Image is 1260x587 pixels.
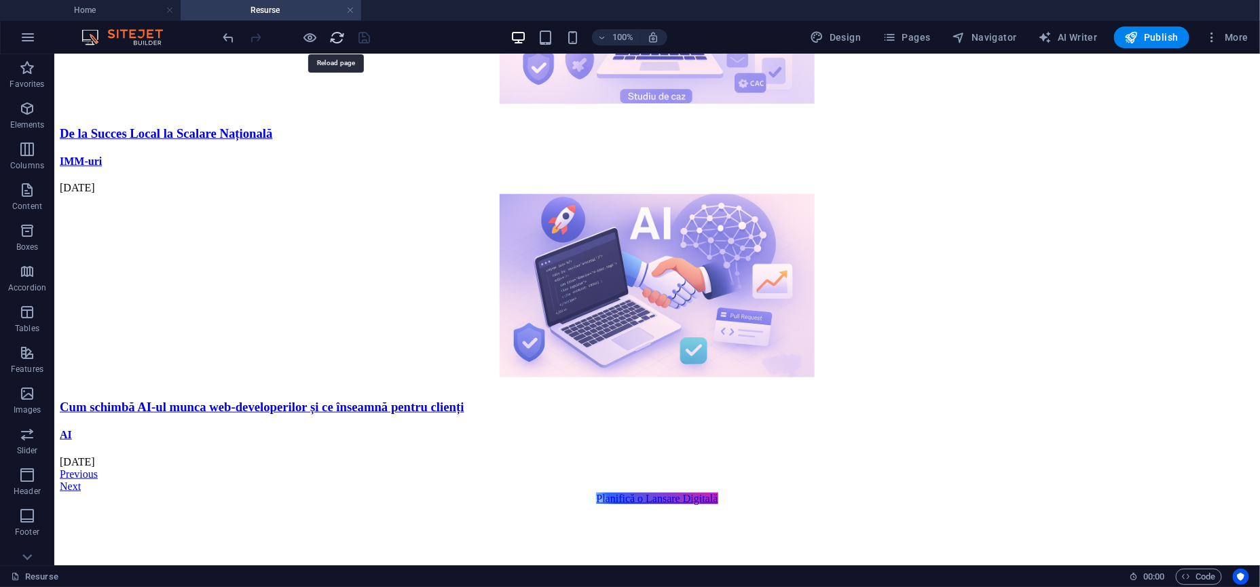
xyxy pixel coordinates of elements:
[805,26,867,48] button: Design
[1206,31,1248,44] span: More
[648,31,660,43] i: On resize automatically adjust zoom level to fit chosen device.
[1129,569,1165,585] h6: Session time
[1114,26,1189,48] button: Publish
[11,569,58,585] a: Click to cancel selection. Double-click to open Pages
[8,282,46,293] p: Accordion
[78,29,180,45] img: Editor Logo
[883,31,930,44] span: Pages
[10,79,44,90] p: Favorites
[10,160,44,171] p: Columns
[1176,569,1222,585] button: Code
[15,323,39,334] p: Tables
[592,29,640,45] button: 100%
[14,404,41,415] p: Images
[302,29,318,45] button: Click here to leave preview mode and continue editing
[1200,26,1254,48] button: More
[1233,569,1249,585] button: Usercentrics
[805,26,867,48] div: Design (Ctrl+Alt+Y)
[952,31,1017,44] span: Navigator
[10,119,45,130] p: Elements
[1153,571,1155,582] span: :
[877,26,935,48] button: Pages
[181,3,361,18] h4: Resurse
[11,364,43,375] p: Features
[221,29,237,45] button: undo
[17,445,38,456] p: Slider
[329,29,346,45] button: reload
[612,29,634,45] h6: 100%
[12,201,42,212] p: Content
[1039,31,1098,44] span: AI Writer
[1182,569,1216,585] span: Code
[221,30,237,45] i: Undo: Paste (Ctrl+Z)
[1143,569,1164,585] span: 00 00
[15,527,39,537] p: Footer
[1125,31,1179,44] span: Publish
[1033,26,1103,48] button: AI Writer
[947,26,1022,48] button: Navigator
[14,486,41,497] p: Header
[811,31,861,44] span: Design
[16,242,39,252] p: Boxes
